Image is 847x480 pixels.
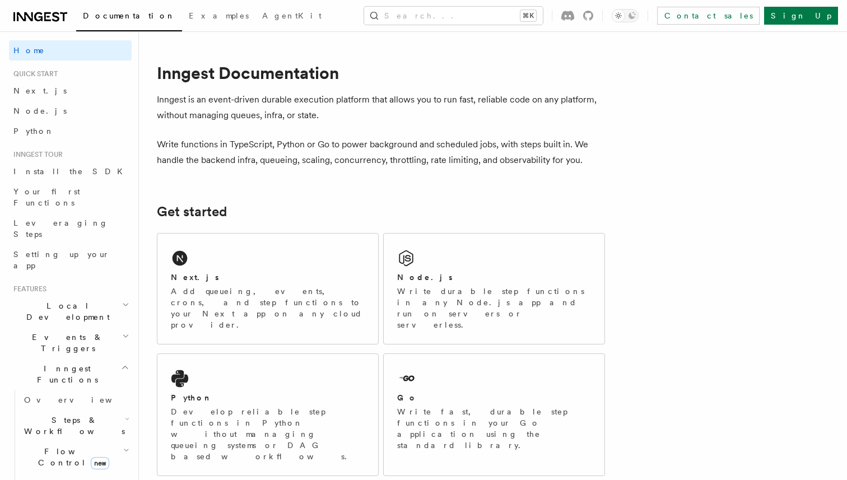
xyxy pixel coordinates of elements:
span: Local Development [9,300,122,323]
span: Install the SDK [13,167,129,176]
a: Documentation [76,3,182,31]
button: Local Development [9,296,132,327]
span: new [91,457,109,469]
a: AgentKit [255,3,328,30]
span: Examples [189,11,249,20]
span: Steps & Workflows [20,414,125,437]
p: Develop reliable step functions in Python without managing queueing systems or DAG based workflows. [171,406,365,462]
h2: Go [397,392,417,403]
a: Node.js [9,101,132,121]
a: Python [9,121,132,141]
span: Python [13,127,54,136]
p: Write durable step functions in any Node.js app and run on servers or serverless. [397,286,591,330]
button: Flow Controlnew [20,441,132,473]
a: Contact sales [657,7,760,25]
button: Events & Triggers [9,327,132,358]
kbd: ⌘K [520,10,536,21]
span: AgentKit [262,11,322,20]
p: Inngest is an event-driven durable execution platform that allows you to run fast, reliable code ... [157,92,605,123]
p: Write fast, durable step functions in your Go application using the standard library. [397,406,591,451]
button: Inngest Functions [9,358,132,390]
a: Home [9,40,132,60]
span: Features [9,285,46,293]
h2: Python [171,392,212,403]
h1: Inngest Documentation [157,63,605,83]
a: Your first Functions [9,181,132,213]
a: GoWrite fast, durable step functions in your Go application using the standard library. [383,353,605,476]
span: Node.js [13,106,67,115]
span: Leveraging Steps [13,218,108,239]
a: Node.jsWrite durable step functions in any Node.js app and run on servers or serverless. [383,233,605,344]
h2: Node.js [397,272,453,283]
a: Leveraging Steps [9,213,132,244]
span: Inngest Functions [9,363,121,385]
a: Get started [157,204,227,220]
a: Install the SDK [9,161,132,181]
a: Overview [20,390,132,410]
span: Setting up your app [13,250,110,270]
a: Next.jsAdd queueing, events, crons, and step functions to your Next app on any cloud provider. [157,233,379,344]
span: Quick start [9,69,58,78]
span: Home [13,45,45,56]
span: Next.js [13,86,67,95]
a: PythonDevelop reliable step functions in Python without managing queueing systems or DAG based wo... [157,353,379,476]
button: Steps & Workflows [20,410,132,441]
a: Setting up your app [9,244,132,276]
span: Documentation [83,11,175,20]
a: Examples [182,3,255,30]
button: Search...⌘K [364,7,543,25]
h2: Next.js [171,272,219,283]
a: Sign Up [764,7,838,25]
span: Overview [24,395,139,404]
span: Flow Control [20,446,123,468]
p: Write functions in TypeScript, Python or Go to power background and scheduled jobs, with steps bu... [157,137,605,168]
span: Inngest tour [9,150,63,159]
button: Toggle dark mode [612,9,639,22]
span: Your first Functions [13,187,80,207]
a: Next.js [9,81,132,101]
span: Events & Triggers [9,332,122,354]
p: Add queueing, events, crons, and step functions to your Next app on any cloud provider. [171,286,365,330]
